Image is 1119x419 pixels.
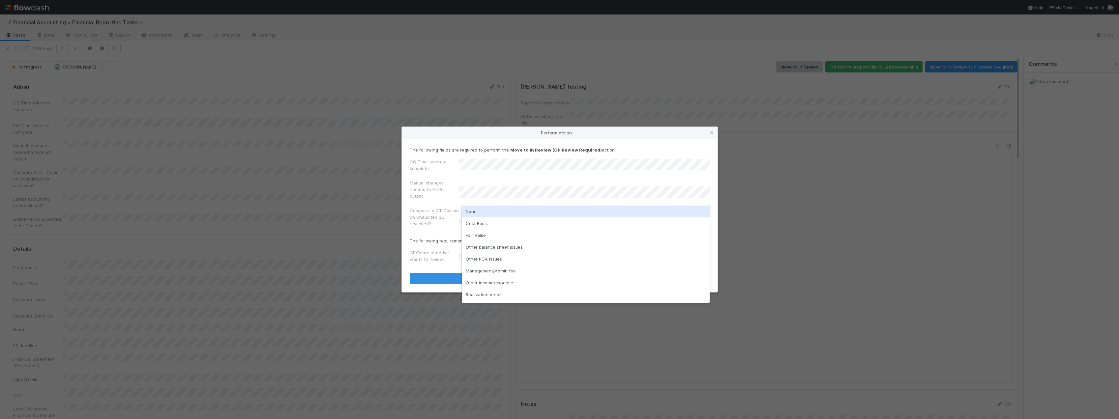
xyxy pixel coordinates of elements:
[462,206,710,217] div: None
[462,265,710,277] div: Management/Admin fee
[410,147,710,153] p: The following fields are required to perform the action:
[462,217,710,229] div: Cost Basis
[410,180,459,199] label: Manual changes needed to FinPort output
[410,273,710,284] button: Move to In Review (GP Review Required)
[410,207,459,227] label: Compare to CT Column on Unaudited SOI reviewed?
[462,229,710,241] div: Fair Value
[462,277,710,289] div: Other income/expense
[462,253,710,265] div: Other PCA issues
[402,127,718,139] div: Perform Action
[410,249,459,263] label: GP/Representative wants to review
[462,300,710,312] div: Cashless contribution
[462,289,710,300] div: Realization detail
[462,241,710,253] div: Other balance sheet issues
[410,237,710,244] p: The following requirement was not met: GP/Representative wants to review
[410,158,459,172] label: CQ Time taken to complete
[510,147,602,153] strong: Move to In Review (GP Review Required)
